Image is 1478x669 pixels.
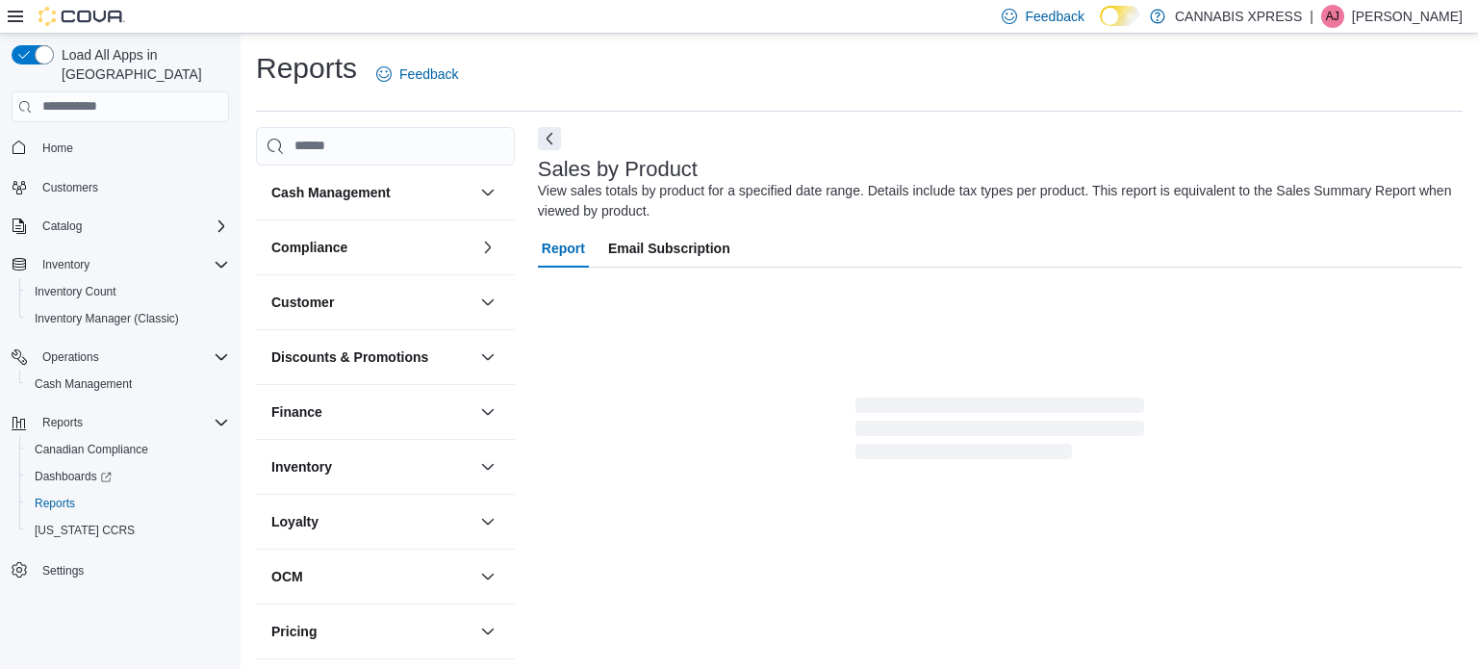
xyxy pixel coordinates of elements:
[35,215,229,238] span: Catalog
[476,400,499,424] button: Finance
[271,512,319,531] h3: Loyalty
[1025,7,1083,26] span: Feedback
[476,455,499,478] button: Inventory
[19,463,237,490] a: Dashboards
[1352,5,1463,28] p: [PERSON_NAME]
[27,373,229,396] span: Cash Management
[1175,5,1302,28] p: CANNABIS XPRESS
[271,183,472,202] button: Cash Management
[42,415,83,430] span: Reports
[35,311,179,326] span: Inventory Manager (Classic)
[538,181,1453,221] div: View sales totals by product for a specified date range. Details include tax types per product. T...
[27,438,229,461] span: Canadian Compliance
[271,293,334,312] h3: Customer
[271,457,472,476] button: Inventory
[369,55,466,93] a: Feedback
[271,567,303,586] h3: OCM
[542,229,585,268] span: Report
[35,136,229,160] span: Home
[271,457,332,476] h3: Inventory
[35,176,106,199] a: Customers
[19,517,237,544] button: [US_STATE] CCRS
[1326,5,1339,28] span: AJ
[27,519,229,542] span: Washington CCRS
[19,490,237,517] button: Reports
[35,442,148,457] span: Canadian Compliance
[4,173,237,201] button: Customers
[4,213,237,240] button: Catalog
[42,349,99,365] span: Operations
[27,280,124,303] a: Inventory Count
[42,219,82,234] span: Catalog
[399,64,458,84] span: Feedback
[476,565,499,588] button: OCM
[35,215,89,238] button: Catalog
[271,238,347,257] h3: Compliance
[27,465,119,488] a: Dashboards
[27,373,140,396] a: Cash Management
[19,436,237,463] button: Canadian Compliance
[35,346,107,369] button: Operations
[19,278,237,305] button: Inventory Count
[35,411,90,434] button: Reports
[271,402,322,422] h3: Finance
[35,557,229,581] span: Settings
[271,347,428,367] h3: Discounts & Promotions
[35,559,91,582] a: Settings
[4,344,237,371] button: Operations
[271,347,472,367] button: Discounts & Promotions
[538,158,698,181] h3: Sales by Product
[38,7,125,26] img: Cova
[35,253,97,276] button: Inventory
[35,523,135,538] span: [US_STATE] CCRS
[476,236,499,259] button: Compliance
[1100,6,1140,26] input: Dark Mode
[27,465,229,488] span: Dashboards
[476,346,499,369] button: Discounts & Promotions
[271,293,472,312] button: Customer
[42,141,73,156] span: Home
[1310,5,1313,28] p: |
[271,567,472,586] button: OCM
[271,512,472,531] button: Loyalty
[4,409,237,436] button: Reports
[27,280,229,303] span: Inventory Count
[27,519,142,542] a: [US_STATE] CCRS
[1100,26,1101,27] span: Dark Mode
[54,45,229,84] span: Load All Apps in [GEOGRAPHIC_DATA]
[19,305,237,332] button: Inventory Manager (Classic)
[35,496,75,511] span: Reports
[35,284,116,299] span: Inventory Count
[271,622,472,641] button: Pricing
[19,371,237,398] button: Cash Management
[4,251,237,278] button: Inventory
[42,257,89,272] span: Inventory
[35,253,229,276] span: Inventory
[271,622,317,641] h3: Pricing
[538,127,561,150] button: Next
[476,620,499,643] button: Pricing
[27,307,187,330] a: Inventory Manager (Classic)
[271,402,472,422] button: Finance
[27,438,156,461] a: Canadian Compliance
[4,555,237,583] button: Settings
[27,492,229,515] span: Reports
[855,401,1144,463] span: Loading
[35,175,229,199] span: Customers
[271,238,472,257] button: Compliance
[476,181,499,204] button: Cash Management
[35,411,229,434] span: Reports
[27,492,83,515] a: Reports
[4,134,237,162] button: Home
[476,291,499,314] button: Customer
[42,180,98,195] span: Customers
[35,469,112,484] span: Dashboards
[1321,5,1344,28] div: Anthony John
[35,376,132,392] span: Cash Management
[42,563,84,579] span: Settings
[35,137,81,160] a: Home
[27,307,229,330] span: Inventory Manager (Classic)
[608,229,730,268] span: Email Subscription
[271,183,391,202] h3: Cash Management
[256,49,357,88] h1: Reports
